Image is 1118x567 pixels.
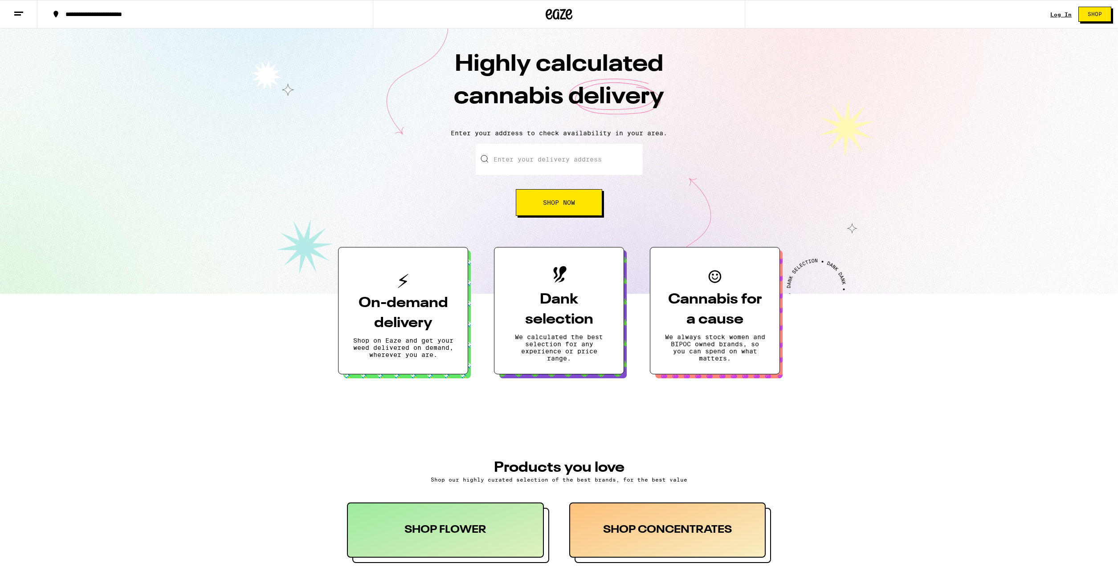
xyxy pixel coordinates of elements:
p: Shop our highly curated selection of the best brands, for the best value [347,477,771,482]
span: Shop [1088,12,1102,17]
p: Shop on Eaze and get your weed delivered on demand, wherever you are. [353,337,453,358]
p: We calculated the best selection for any experience or price range. [509,333,609,362]
p: Enter your address to check availability in your area. [9,130,1109,137]
button: SHOP FLOWER [347,502,549,563]
p: We always stock women and BIPOC owned brands, so you can spend on what matters. [665,333,765,362]
div: SHOP CONCENTRATES [569,502,766,558]
div: SHOP FLOWER [347,502,544,558]
h1: Highly calculated cannabis delivery [403,49,715,122]
h3: PRODUCTS YOU LOVE [347,461,771,475]
button: Cannabis for a causeWe always stock women and BIPOC owned brands, so you can spend on what matters. [650,247,780,374]
h3: On-demand delivery [353,293,453,333]
a: Log In [1050,12,1072,17]
button: On-demand deliveryShop on Eaze and get your weed delivered on demand, wherever you are. [338,247,468,374]
button: Dank selectionWe calculated the best selection for any experience or price range. [494,247,624,374]
button: Shop Now [516,189,602,216]
a: Shop [1072,7,1118,22]
h3: Dank selection [509,290,609,330]
h3: Cannabis for a cause [665,290,765,330]
input: Enter your delivery address [476,144,643,175]
button: SHOP CONCENTRATES [569,502,771,563]
span: Shop Now [543,199,575,206]
button: Shop [1078,7,1111,22]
